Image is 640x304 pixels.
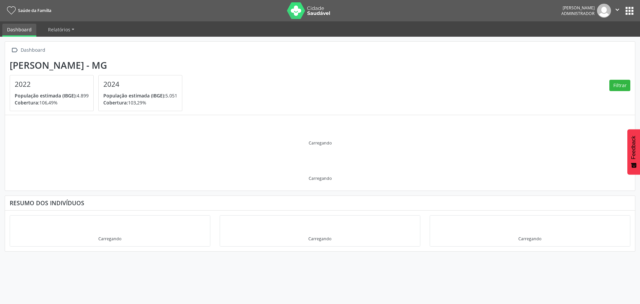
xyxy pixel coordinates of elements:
span: População estimada (IBGE): [103,92,165,99]
div: Resumo dos indivíduos [10,199,630,207]
span: Cobertura: [15,99,39,106]
div: [PERSON_NAME] [561,5,595,11]
h4: 2022 [15,80,89,88]
span: Administrador [561,11,595,16]
span: Relatórios [48,26,70,33]
div: [PERSON_NAME] - MG [10,60,187,71]
i:  [614,6,621,13]
div: Dashboard [19,45,46,55]
h4: 2024 [103,80,177,88]
div: Carregando [309,176,332,181]
div: Carregando [309,140,332,146]
i:  [10,45,19,55]
div: Carregando [518,236,541,242]
div: Carregando [98,236,121,242]
div: Carregando [308,236,331,242]
a: Dashboard [2,24,36,37]
a: Relatórios [43,24,79,35]
button: apps [624,5,635,17]
p: 103,29% [103,99,177,106]
img: img [597,4,611,18]
p: 4.899 [15,92,89,99]
button:  [611,4,624,18]
a:  Dashboard [10,45,46,55]
span: Feedback [631,136,637,159]
button: Feedback - Mostrar pesquisa [627,129,640,175]
span: Cobertura: [103,99,128,106]
button: Filtrar [609,80,630,91]
span: Saúde da Família [18,8,51,13]
a: Saúde da Família [5,5,51,16]
span: População estimada (IBGE): [15,92,77,99]
p: 5.051 [103,92,177,99]
p: 106,49% [15,99,89,106]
